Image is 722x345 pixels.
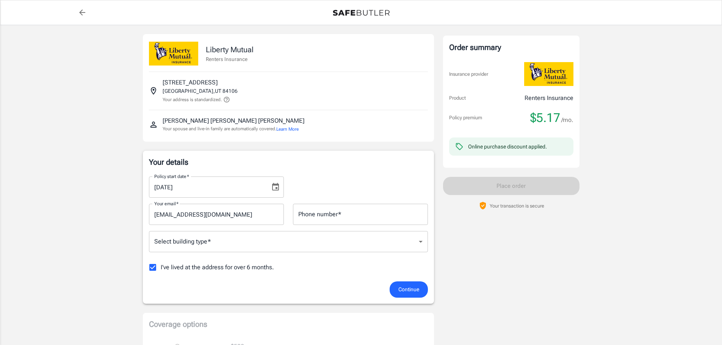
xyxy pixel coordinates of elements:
span: /mo. [561,115,573,125]
img: Back to quotes [333,10,390,16]
span: Continue [398,285,419,294]
p: Liberty Mutual [206,44,254,55]
p: Your spouse and live-in family are automatically covered. [163,125,299,133]
p: Your details [149,157,428,167]
input: MM/DD/YYYY [149,176,265,198]
span: I've lived at the address for over 6 months. [161,263,274,272]
p: [STREET_ADDRESS] [163,78,218,87]
p: [PERSON_NAME] [PERSON_NAME] [PERSON_NAME] [163,116,304,125]
p: Policy premium [449,114,482,122]
p: Insurance provider [449,70,488,78]
a: back to quotes [75,5,90,20]
img: Liberty Mutual [149,42,198,66]
input: Enter number [293,204,428,225]
label: Your email [154,200,179,207]
p: Renters Insurance [206,55,254,63]
div: Online purchase discount applied. [468,143,547,150]
input: Enter email [149,204,284,225]
p: Your transaction is secure [490,202,544,209]
p: [GEOGRAPHIC_DATA] , UT 84106 [163,87,238,95]
p: Product [449,94,466,102]
svg: Insured address [149,86,158,95]
button: Learn More [276,126,299,133]
svg: Insured person [149,120,158,129]
img: Liberty Mutual [524,62,573,86]
label: Policy start date [154,173,189,180]
p: Renters Insurance [525,94,573,103]
p: Your address is standardized. [163,96,222,103]
button: Continue [390,281,428,298]
div: Order summary [449,42,573,53]
button: Choose date, selected date is Sep 1, 2025 [268,180,283,195]
span: $5.17 [530,110,560,125]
